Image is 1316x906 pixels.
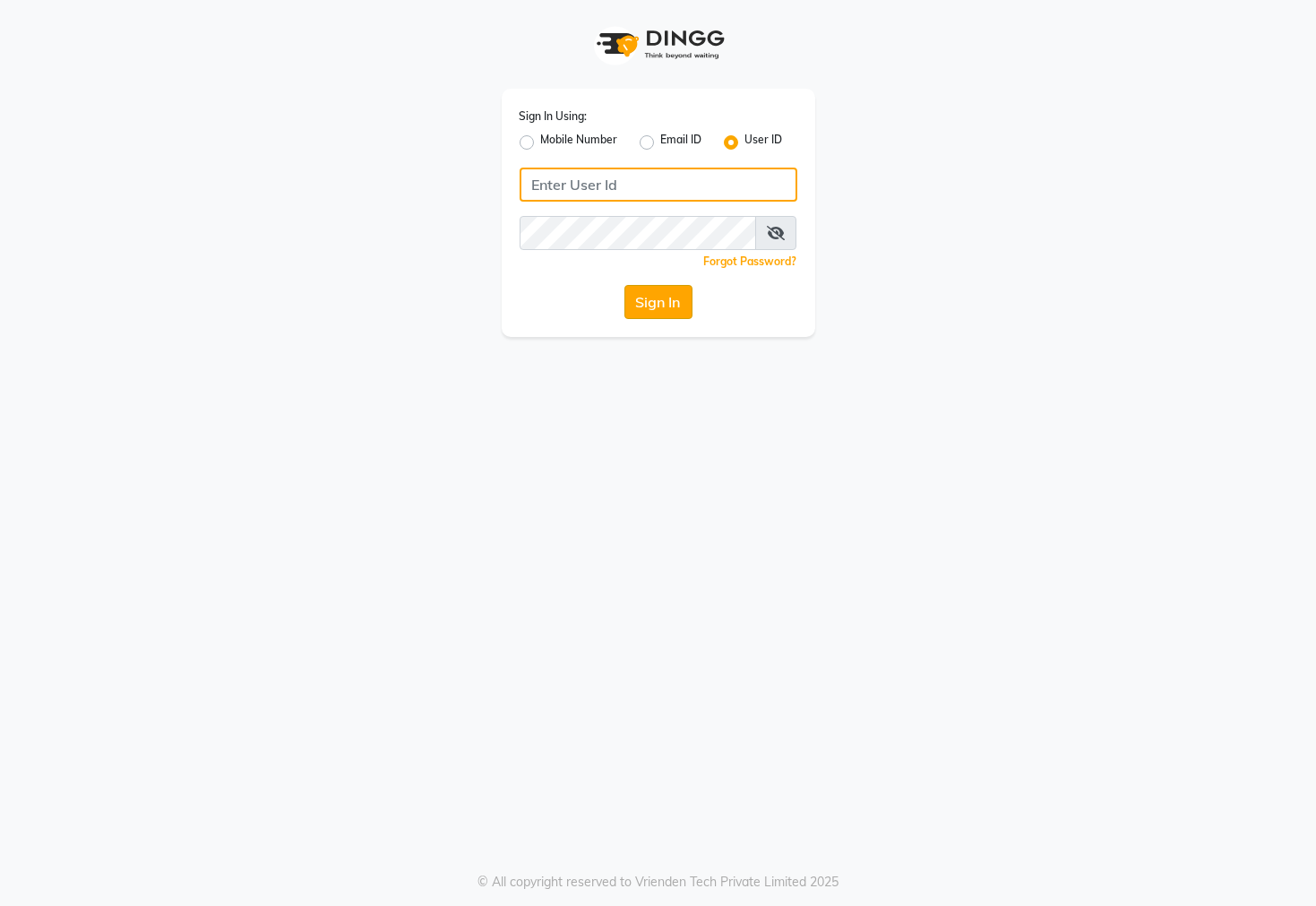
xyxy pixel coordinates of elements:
label: Mobile Number [541,132,618,153]
img: logo1.svg [587,18,730,71]
label: Email ID [661,132,702,153]
label: Sign In Using: [520,108,588,125]
button: Sign In [624,285,692,319]
a: Forgot Password? [704,255,797,268]
label: User ID [745,132,783,153]
input: Username [520,168,797,202]
input: Username [520,216,757,250]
